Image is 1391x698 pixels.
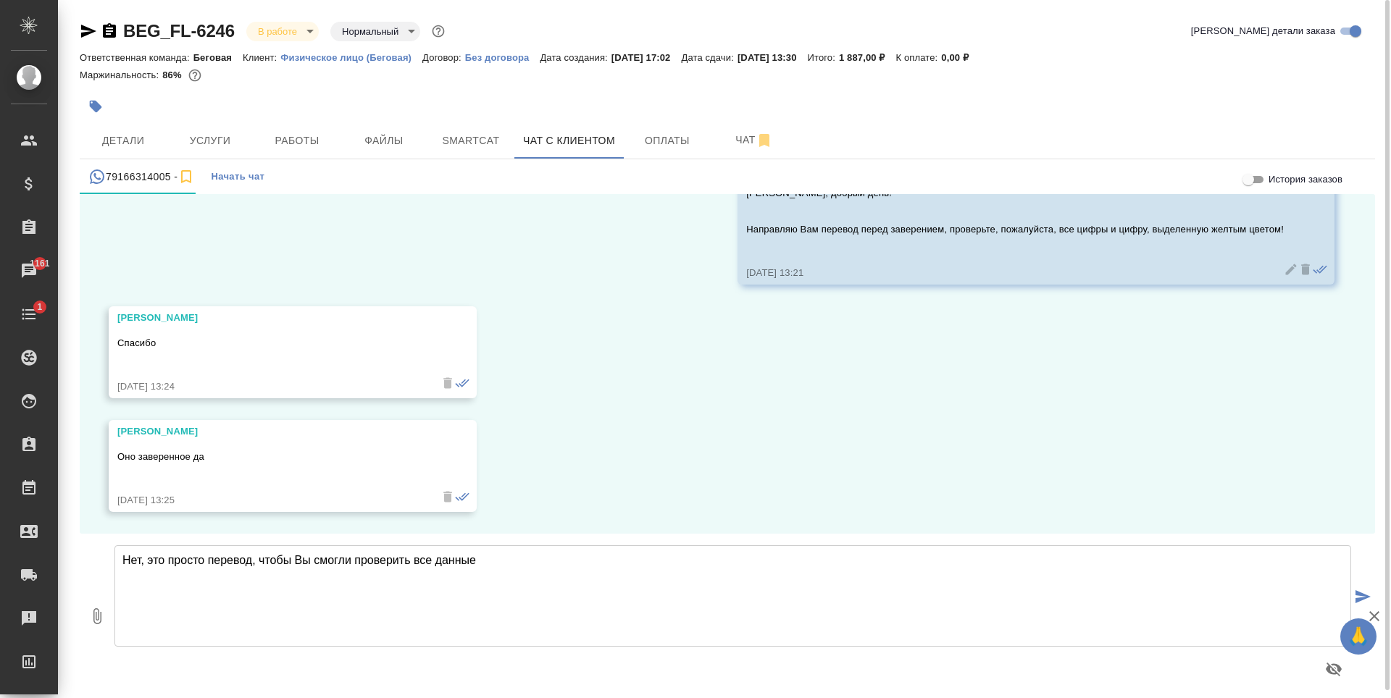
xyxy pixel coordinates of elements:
[162,70,185,80] p: 86%
[746,222,1284,237] p: Направляю Вам перевод перед заверением, проверьте, пожалуйста, все цифры и цифру, выделенную желт...
[211,169,264,185] span: Начать чат
[117,493,426,508] div: [DATE] 13:25
[523,132,615,150] span: Чат с клиентом
[330,22,420,41] div: В работе
[246,22,319,41] div: В работе
[280,51,422,63] a: Физическое лицо (Беговая)
[756,132,773,149] svg: Отписаться
[88,168,195,186] div: 79166314005 (Ольга) - (undefined)
[896,52,942,63] p: К оплате:
[117,336,426,350] p: Спасибо
[80,91,112,122] button: Добавить тэг
[738,52,808,63] p: [DATE] 13:30
[349,132,419,150] span: Файлы
[88,132,158,150] span: Детали
[839,52,896,63] p: 1 887,00 ₽
[80,159,1375,194] div: simple tabs example
[262,132,332,150] span: Работы
[204,159,272,194] button: Начать чат
[611,52,682,63] p: [DATE] 17:02
[808,52,839,63] p: Итого:
[80,70,162,80] p: Маржинальность:
[465,52,540,63] p: Без договора
[117,450,426,464] p: Оно заверенное да
[681,52,737,63] p: Дата сдачи:
[193,52,243,63] p: Беговая
[436,132,506,150] span: Smartcat
[1269,172,1342,187] span: История заказов
[1340,618,1377,655] button: 🙏
[117,424,426,439] div: [PERSON_NAME]
[28,300,51,314] span: 1
[123,21,235,41] a: BEG_FL-6246
[101,22,118,40] button: Скопировать ссылку
[117,311,426,325] div: [PERSON_NAME]
[117,379,426,394] div: [DATE] 13:24
[280,52,422,63] p: Физическое лицо (Беговая)
[21,256,58,271] span: 1161
[632,132,702,150] span: Оплаты
[4,296,54,332] a: 1
[177,168,195,185] svg: Подписаться
[80,22,97,40] button: Скопировать ссылку для ЯМессенджера
[465,51,540,63] a: Без договора
[243,52,280,63] p: Клиент:
[80,52,193,63] p: Ответственная команда:
[1346,621,1371,652] span: 🙏
[429,22,448,41] button: Доп статусы указывают на важность/срочность заказа
[1191,24,1335,38] span: [PERSON_NAME] детали заказа
[746,266,1284,280] div: [DATE] 13:21
[540,52,611,63] p: Дата создания:
[941,52,979,63] p: 0,00 ₽
[175,132,245,150] span: Услуги
[4,253,54,289] a: 1161
[1316,652,1351,686] button: Предпросмотр
[338,25,403,38] button: Нормальный
[422,52,465,63] p: Договор:
[719,131,789,149] span: Чат
[254,25,301,38] button: В работе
